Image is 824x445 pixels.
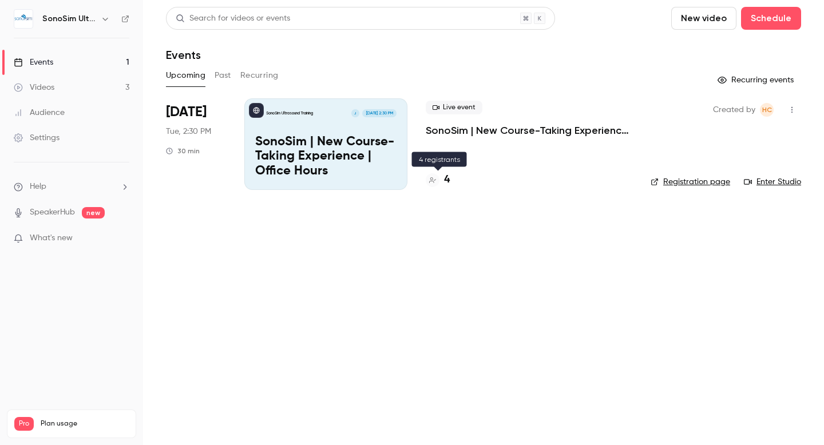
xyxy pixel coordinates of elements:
[760,103,774,117] span: Holly Clark
[426,101,482,114] span: Live event
[444,172,450,188] h4: 4
[166,146,200,156] div: 30 min
[14,417,34,431] span: Pro
[166,66,205,85] button: Upcoming
[14,132,60,144] div: Settings
[651,176,730,188] a: Registration page
[762,103,772,117] span: HC
[166,126,211,137] span: Tue, 2:30 PM
[741,7,801,30] button: Schedule
[744,176,801,188] a: Enter Studio
[244,98,407,190] a: SonoSim | New Course-Taking Experience | Office HoursSonoSim Ultrasound TrainingJ[DATE] 2:30 PMSo...
[14,57,53,68] div: Events
[671,7,736,30] button: New video
[255,135,397,179] p: SonoSim | New Course-Taking Experience | Office Hours
[82,207,105,218] span: new
[42,13,96,25] h6: SonoSim Ultrasound Training
[351,109,360,118] div: J
[30,181,46,193] span: Help
[166,48,201,62] h1: Events
[166,98,226,190] div: Oct 7 Tue, 2:30 PM (America/Los Angeles)
[426,124,632,137] a: SonoSim | New Course-Taking Experience | Office Hours
[176,13,290,25] div: Search for videos or events
[713,103,755,117] span: Created by
[215,66,231,85] button: Past
[30,232,73,244] span: What's new
[30,206,75,218] a: SpeakerHub
[712,71,801,89] button: Recurring events
[41,419,129,428] span: Plan usage
[266,110,313,116] p: SonoSim Ultrasound Training
[14,10,33,28] img: SonoSim Ultrasound Training
[166,103,207,121] span: [DATE]
[426,172,450,188] a: 4
[240,66,279,85] button: Recurring
[14,107,65,118] div: Audience
[14,181,129,193] li: help-dropdown-opener
[362,109,396,117] span: [DATE] 2:30 PM
[14,82,54,93] div: Videos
